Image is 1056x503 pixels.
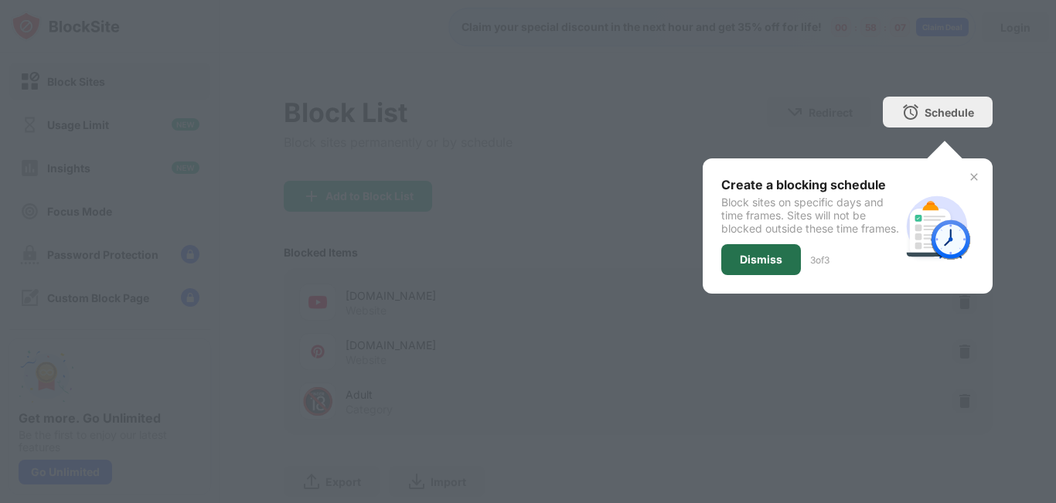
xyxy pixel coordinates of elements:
div: Schedule [925,106,974,119]
img: schedule.svg [900,189,974,263]
div: 3 of 3 [810,254,829,266]
div: Create a blocking schedule [721,177,900,192]
div: Dismiss [740,253,782,266]
div: Block sites on specific days and time frames. Sites will not be blocked outside these time frames. [721,195,900,235]
img: x-button.svg [968,171,980,183]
